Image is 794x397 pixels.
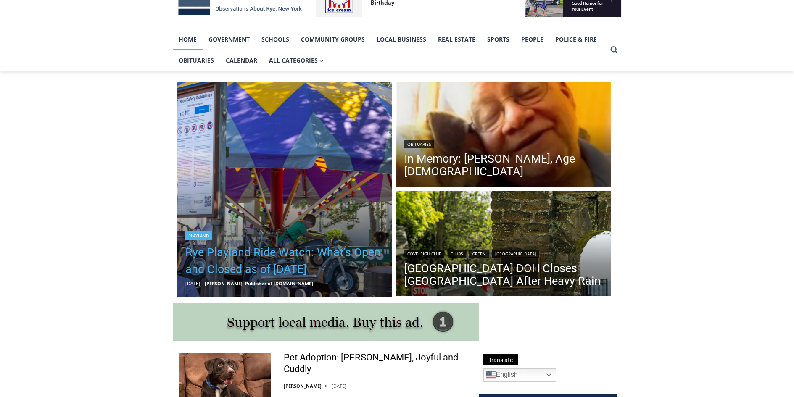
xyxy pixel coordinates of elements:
[205,280,313,287] a: [PERSON_NAME], Publisher of [DOMAIN_NAME]
[515,29,549,50] a: People
[396,82,611,189] img: Obituary - Patrick Albert Auriemma
[256,9,293,32] h4: Book [PERSON_NAME]'s Good Humor for Your Event
[220,50,263,71] a: Calendar
[404,140,434,148] a: Obituaries
[481,29,515,50] a: Sports
[173,29,203,50] a: Home
[396,82,611,189] a: Read More In Memory: Patrick A. Auriemma Jr., Age 70
[185,244,384,278] a: Rye Playland Ride Watch: What’s Open and Closed as of [DATE]
[203,0,254,38] img: s_800_d653096d-cda9-4b24-94f4-9ae0c7afa054.jpeg
[177,82,392,297] a: Read More Rye Playland Ride Watch: What’s Open and Closed as of Thursday, August 14, 2025
[404,262,603,287] a: [GEOGRAPHIC_DATA] DOH Closes [GEOGRAPHIC_DATA] After Heavy Rain
[469,250,489,258] a: Green
[396,191,611,299] img: (PHOTO: Coveleigh Club, at 459 Stuyvesant Avenue in Rye. Credit: Justin Gray.)
[250,3,303,38] a: Book [PERSON_NAME]'s Good Humor for Your Event
[404,250,444,258] a: Coveleigh Club
[486,370,496,380] img: en
[492,250,539,258] a: [GEOGRAPHIC_DATA]
[404,248,603,258] div: | | |
[173,29,607,71] nav: Primary Navigation
[332,383,346,389] time: [DATE]
[185,231,212,240] a: Playland
[173,303,479,341] img: support local media, buy this ad
[404,152,603,178] a: In Memory: [PERSON_NAME], Age [DEMOGRAPHIC_DATA]
[371,29,432,50] a: Local Business
[549,29,603,50] a: Police & Fire
[396,191,611,299] a: Read More Westchester County DOH Closes Coveleigh Club Beach After Heavy Rain
[177,82,392,297] img: (PHOTO: The Motorcycle Jump ride in the Kiddyland section of Rye Playland. File photo 2024. Credi...
[284,383,322,389] a: [PERSON_NAME]
[185,280,200,287] time: [DATE]
[607,42,622,58] button: View Search Form
[483,368,556,382] a: English
[173,50,220,71] a: Obituaries
[448,250,466,258] a: Clubs
[284,352,468,376] a: Pet Adoption: [PERSON_NAME], Joyful and Cuddly
[202,280,205,287] span: –
[256,29,295,50] a: Schools
[432,29,481,50] a: Real Estate
[295,29,371,50] a: Community Groups
[203,29,256,50] a: Government
[263,50,330,71] button: Child menu of All Categories
[483,354,518,365] span: Translate
[55,11,208,27] div: Book [PERSON_NAME]'s Good Humor for Your Drive by Birthday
